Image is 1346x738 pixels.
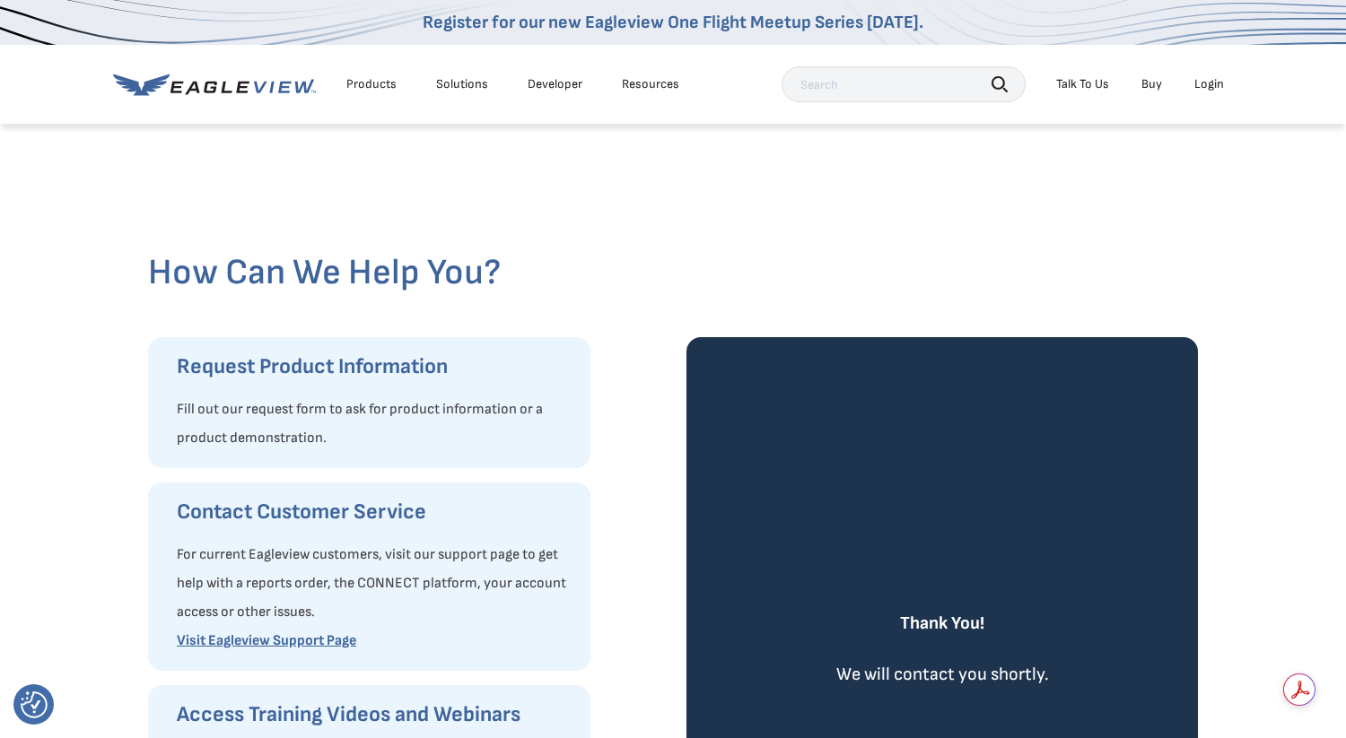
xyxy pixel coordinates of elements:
h3: Request Product Information [177,352,572,381]
h2: How Can We Help You? [148,251,1198,294]
strong: Thank You! [900,612,984,634]
a: Register for our new Eagleview One Flight Meetup Series [DATE]. [423,12,923,33]
div: Products [346,76,397,92]
h3: Contact Customer Service [177,498,572,526]
img: Revisit consent button [21,691,48,718]
p: For current Eagleview customers, visit our support page to get help with a reports order, the CON... [177,541,572,627]
div: Resources [622,76,679,92]
a: Buy [1141,76,1162,92]
h3: Access Training Videos and Webinars [177,700,572,729]
a: Visit Eagleview Support Page [177,632,356,649]
div: Talk To Us [1056,76,1109,92]
a: Developer [528,76,582,92]
input: Search [782,66,1026,102]
p: Fill out our request form to ask for product information or a product demonstration. [177,395,572,453]
div: Login [1194,76,1224,92]
div: Solutions [436,76,488,92]
p: We will contact you shortly. [836,660,1049,689]
button: Consent Preferences [21,691,48,718]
